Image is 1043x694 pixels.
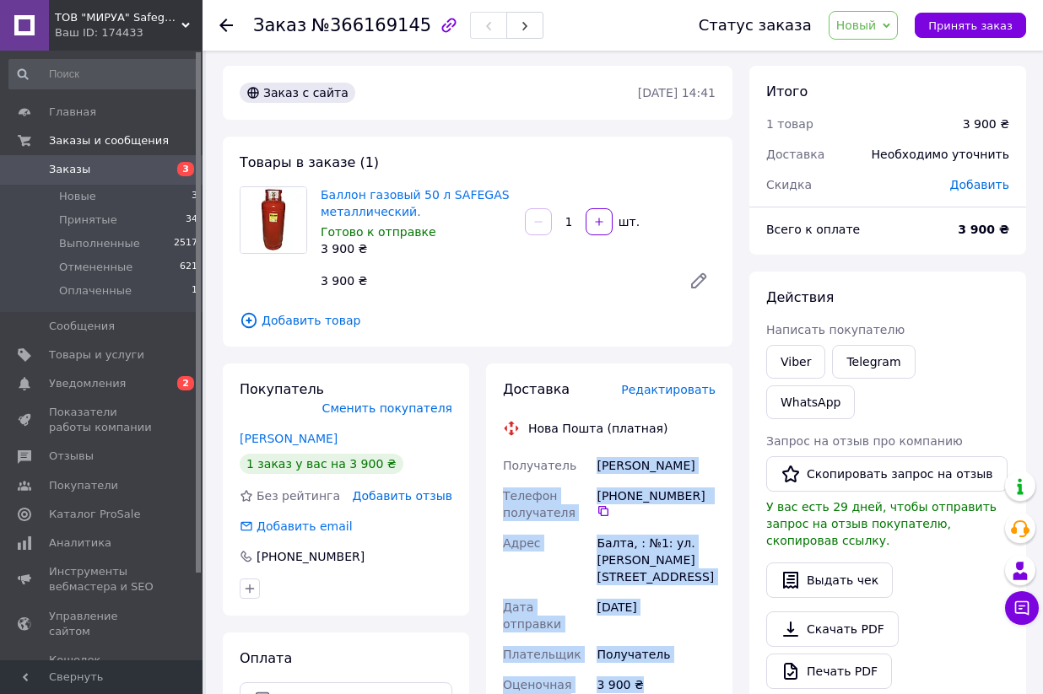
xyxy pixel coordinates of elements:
div: Статус заказа [699,17,812,34]
div: [PHONE_NUMBER] [255,548,366,565]
span: Товары и услуги [49,347,144,363]
span: Сообщения [49,319,115,334]
span: Готово к отправке [321,225,436,239]
span: ТОВ "МИРУА" Safegas газовое оборудование [55,10,181,25]
span: Написать покупателю [766,323,905,336]
button: Скопировать запрос на отзыв [766,456,1008,492]
span: 621 [180,260,197,275]
span: Товары в заказе (1) [240,154,379,170]
span: Инструменты вебмастера и SEO [49,564,156,594]
span: Принять заказ [928,19,1013,32]
div: шт. [614,213,641,230]
button: Выдать чек [766,562,893,598]
a: Viber [766,345,825,379]
span: Заказ [253,15,306,35]
span: Телефон получателя [503,489,576,519]
span: Оплаченные [59,283,132,299]
span: Отмененные [59,260,132,275]
span: Сменить покупателя [322,401,452,415]
div: 3 900 ₴ [314,269,675,293]
span: 2 [177,376,194,390]
b: 3 900 ₴ [958,223,1009,236]
span: Доставка [766,148,824,161]
a: Редактировать [682,264,716,298]
span: Выполненные [59,236,140,251]
span: Покупатели [49,478,118,493]
span: Покупатель [240,381,324,397]
time: [DATE] 14:41 [638,86,716,100]
div: Добавить email [255,518,354,535]
span: Доставка [503,381,570,397]
span: Всего к оплате [766,223,860,236]
span: Добавить отзыв [353,489,452,503]
span: Отзывы [49,449,94,464]
span: Показатели работы компании [49,405,156,435]
span: 1 товар [766,117,813,131]
a: WhatsApp [766,385,855,419]
div: Получатель [593,639,719,670]
span: Аналитика [49,535,111,551]
div: 3 900 ₴ [321,240,511,257]
span: 3 [192,189,197,204]
div: Вернуться назад [219,17,233,34]
div: Балта, : №1: ул. [PERSON_NAME][STREET_ADDRESS] [593,528,719,592]
div: [DATE] [593,592,719,639]
a: Telegram [832,345,915,379]
span: Заказы [49,162,90,177]
a: Печать PDF [766,654,892,689]
div: 1 заказ у вас на 3 900 ₴ [240,454,403,474]
a: Скачать PDF [766,611,899,647]
span: 3 [177,162,194,176]
div: [PERSON_NAME] [593,450,719,481]
button: Чат с покупателем [1005,591,1039,625]
input: Поиск [8,59,199,89]
span: Заказы и сообщения [49,133,169,148]
span: 34 [186,213,197,228]
div: Необходимо уточнить [862,136,1019,173]
span: Новые [59,189,96,204]
span: Каталог ProSale [49,507,140,522]
span: Итого [766,83,808,100]
span: 2517 [174,236,197,251]
span: Плательщик [503,648,581,661]
span: Адрес [503,536,540,550]
span: Добавить [950,178,1009,191]
span: У вас есть 29 дней, чтобы отправить запрос на отзыв покупателю, скопировав ссылку. [766,500,997,547]
span: №366169145 [311,15,431,35]
span: Уведомления [49,376,126,391]
span: Получатель [503,459,576,472]
div: Нова Пошта (платная) [524,420,672,437]
span: Дата отправки [503,600,561,631]
span: Редактировать [621,383,716,396]
span: Запрос на отзыв про компанию [766,434,963,448]
span: Новый [836,19,877,32]
button: Принять заказ [915,13,1026,38]
div: Заказ с сайта [240,83,355,103]
span: 1 [192,283,197,299]
div: Добавить email [238,518,354,535]
div: 3 900 ₴ [963,116,1009,132]
a: [PERSON_NAME] [240,432,338,445]
span: Главная [49,105,96,120]
span: Действия [766,289,834,305]
span: Без рейтинга [257,489,340,503]
span: Принятые [59,213,117,228]
div: Ваш ID: 174433 [55,25,203,40]
span: Кошелек компании [49,653,156,683]
span: Скидка [766,178,812,191]
img: Баллон газовый 50 л SAFEGAS металлический. [240,187,306,253]
span: Оплата [240,650,292,666]
div: [PHONE_NUMBER] [597,487,716,518]
span: Управление сайтом [49,609,156,639]
a: Баллон газовый 50 л SAFEGAS металлический. [321,188,510,218]
span: Добавить товар [240,311,716,330]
